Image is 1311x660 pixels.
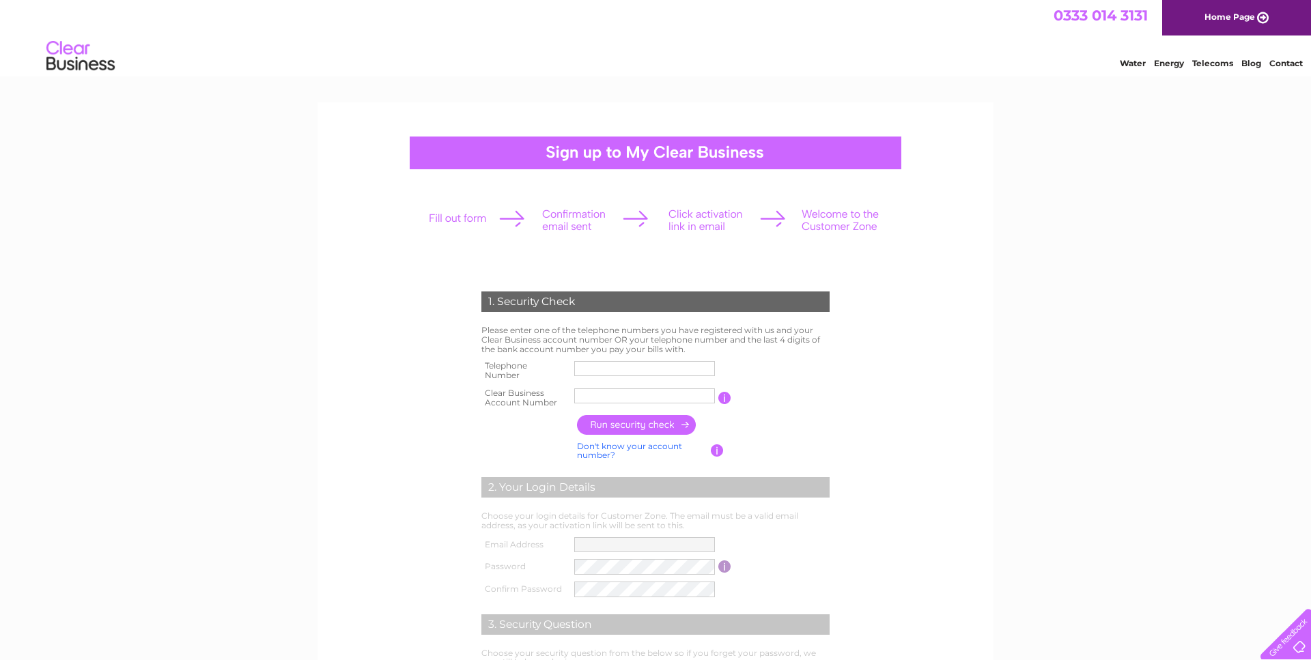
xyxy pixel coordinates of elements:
[1154,58,1184,68] a: Energy
[718,560,731,573] input: Information
[478,578,571,601] th: Confirm Password
[711,444,724,457] input: Information
[1269,58,1303,68] a: Contact
[718,392,731,404] input: Information
[577,441,682,461] a: Don't know your account number?
[334,8,979,66] div: Clear Business is a trading name of Verastar Limited (registered in [GEOGRAPHIC_DATA] No. 3667643...
[1054,7,1148,24] a: 0333 014 3131
[46,35,115,77] img: logo.png
[478,357,571,384] th: Telephone Number
[1241,58,1261,68] a: Blog
[481,291,830,312] div: 1. Security Check
[1192,58,1233,68] a: Telecoms
[481,477,830,498] div: 2. Your Login Details
[478,384,571,412] th: Clear Business Account Number
[481,614,830,635] div: 3. Security Question
[478,534,571,556] th: Email Address
[1120,58,1146,68] a: Water
[478,508,833,534] td: Choose your login details for Customer Zone. The email must be a valid email address, as your act...
[478,556,571,578] th: Password
[478,322,833,357] td: Please enter one of the telephone numbers you have registered with us and your Clear Business acc...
